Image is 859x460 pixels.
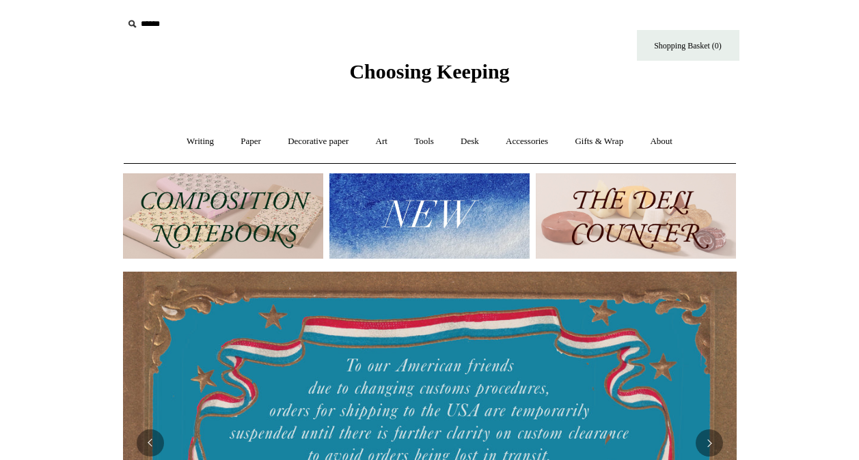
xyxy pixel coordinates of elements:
span: Choosing Keeping [349,60,509,83]
button: Previous [137,429,164,457]
img: The Deli Counter [536,173,736,259]
a: Decorative paper [275,124,361,160]
a: Shopping Basket (0) [637,30,739,61]
a: Paper [228,124,273,160]
a: Art [364,124,400,160]
a: About [638,124,685,160]
a: Choosing Keeping [349,71,509,81]
img: 202302 Composition ledgers.jpg__PID:69722ee6-fa44-49dd-a067-31375e5d54ec [123,173,323,259]
a: Tools [402,124,446,160]
img: New.jpg__PID:f73bdf93-380a-4a35-bcfe-7823039498e1 [329,173,530,259]
a: Desk [448,124,491,160]
button: Next [696,429,723,457]
a: Gifts & Wrap [562,124,636,160]
a: Writing [174,124,226,160]
a: Accessories [493,124,560,160]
